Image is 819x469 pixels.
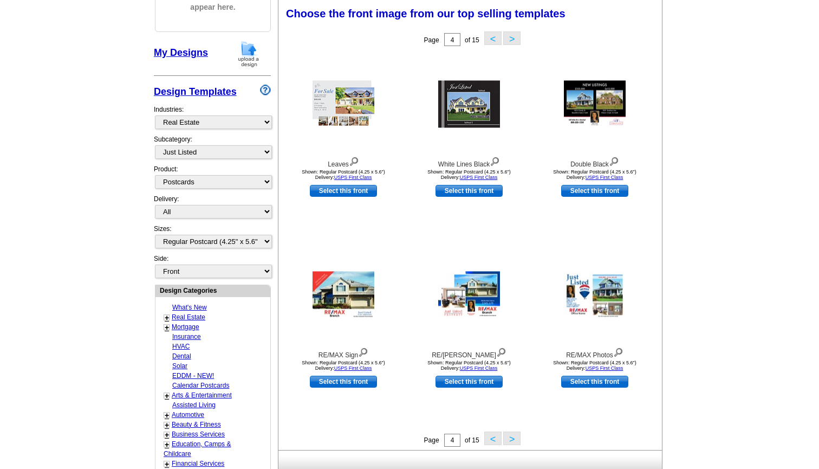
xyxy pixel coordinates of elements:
div: Shown: Regular Postcard (4.25 x 5.6") Delivery: [409,169,529,180]
a: Insurance [172,333,201,340]
img: White Lines Black [438,81,500,128]
img: view design details [496,345,506,357]
a: use this design [310,376,377,388]
img: Leaves [313,81,374,128]
div: RE/MAX Sign [284,345,403,360]
a: USPS First Class [460,365,498,371]
a: USPS First Class [334,175,372,180]
a: + [165,411,169,420]
a: USPS First Class [586,175,623,180]
button: < [484,31,502,45]
img: view design details [358,345,368,357]
a: Business Services [172,431,225,438]
div: Product: [154,164,271,194]
span: Page [424,436,439,444]
div: Shown: Regular Postcard (4.25 x 5.6") Delivery: [284,169,403,180]
div: Shown: Regular Postcard (4.25 x 5.6") Delivery: [284,360,403,371]
img: view design details [490,155,500,166]
button: > [503,432,521,445]
img: view design details [613,345,623,357]
div: Delivery: [154,194,271,224]
div: Sizes: [154,224,271,254]
div: Subcategory: [154,134,271,164]
a: use this design [435,376,503,388]
a: + [165,323,169,332]
button: < [484,432,502,445]
a: + [165,460,169,468]
a: Financial Services [172,460,224,467]
img: design-wizard-help-icon.png [260,85,271,95]
a: USPS First Class [334,365,372,371]
div: White Lines Black [409,155,529,169]
div: Side: [154,254,271,279]
a: + [165,391,169,400]
button: > [503,31,521,45]
a: use this design [561,185,628,197]
img: view design details [609,155,619,166]
a: Assisted Living [172,401,216,409]
a: + [165,440,169,449]
img: RE/MAX Photos [564,272,626,319]
span: Choose the front image from our top selling templates [286,8,565,20]
a: USPS First Class [586,365,623,371]
div: RE/MAX Photos [535,345,654,360]
a: Real Estate [172,313,205,321]
a: use this design [310,185,377,197]
a: Automotive [172,411,204,419]
a: use this design [435,185,503,197]
a: Dental [172,352,191,360]
a: Solar [172,362,187,370]
img: Double Black [564,81,626,128]
a: Design Templates [154,86,237,97]
a: My Designs [154,47,208,58]
a: + [165,313,169,322]
a: HVAC [172,343,190,350]
div: Industries: [154,99,271,134]
div: Shown: Regular Postcard (4.25 x 5.6") Delivery: [535,169,654,180]
a: EDDM - NEW! [172,372,214,380]
a: + [165,421,169,429]
span: of 15 [465,436,479,444]
a: Mortgage [172,323,199,331]
div: Shown: Regular Postcard (4.25 x 5.6") Delivery: [409,360,529,371]
span: Page [424,36,439,44]
div: Design Categories [155,285,270,295]
img: RE/MAX Sun Glow [438,272,500,319]
a: Arts & Entertainment [172,391,232,399]
div: Double Black [535,155,654,169]
a: What's New [172,304,207,311]
div: Leaves [284,155,403,169]
a: Calendar Postcards [172,382,229,389]
img: upload-design [235,40,263,68]
span: of 15 [465,36,479,44]
a: + [165,431,169,439]
a: USPS First Class [460,175,498,180]
a: Beauty & Fitness [172,421,221,428]
img: view design details [349,155,359,166]
div: RE/[PERSON_NAME] [409,345,529,360]
a: use this design [561,376,628,388]
img: RE/MAX Sign [313,272,374,319]
div: Shown: Regular Postcard (4.25 x 5.6") Delivery: [535,360,654,371]
a: Education, Camps & Childcare [164,440,231,458]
